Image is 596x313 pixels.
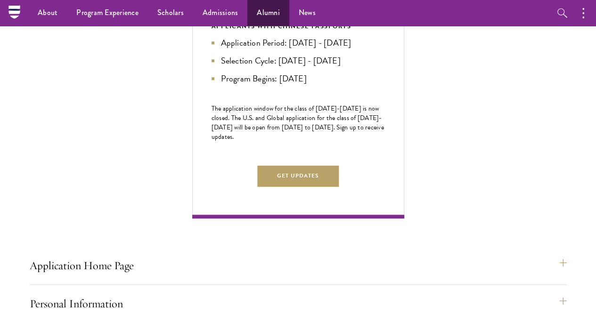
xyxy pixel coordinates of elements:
[30,254,567,277] button: Application Home Page
[212,21,385,32] div: APPLICANTS WITH CHINESE PASSPORTS
[212,104,384,142] span: The application window for the class of [DATE]-[DATE] is now closed. The U.S. and Global applicat...
[257,165,339,186] button: Get Updates
[212,72,385,85] li: Program Begins: [DATE]
[212,36,385,49] li: Application Period: [DATE] - [DATE]
[212,54,385,67] li: Selection Cycle: [DATE] - [DATE]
